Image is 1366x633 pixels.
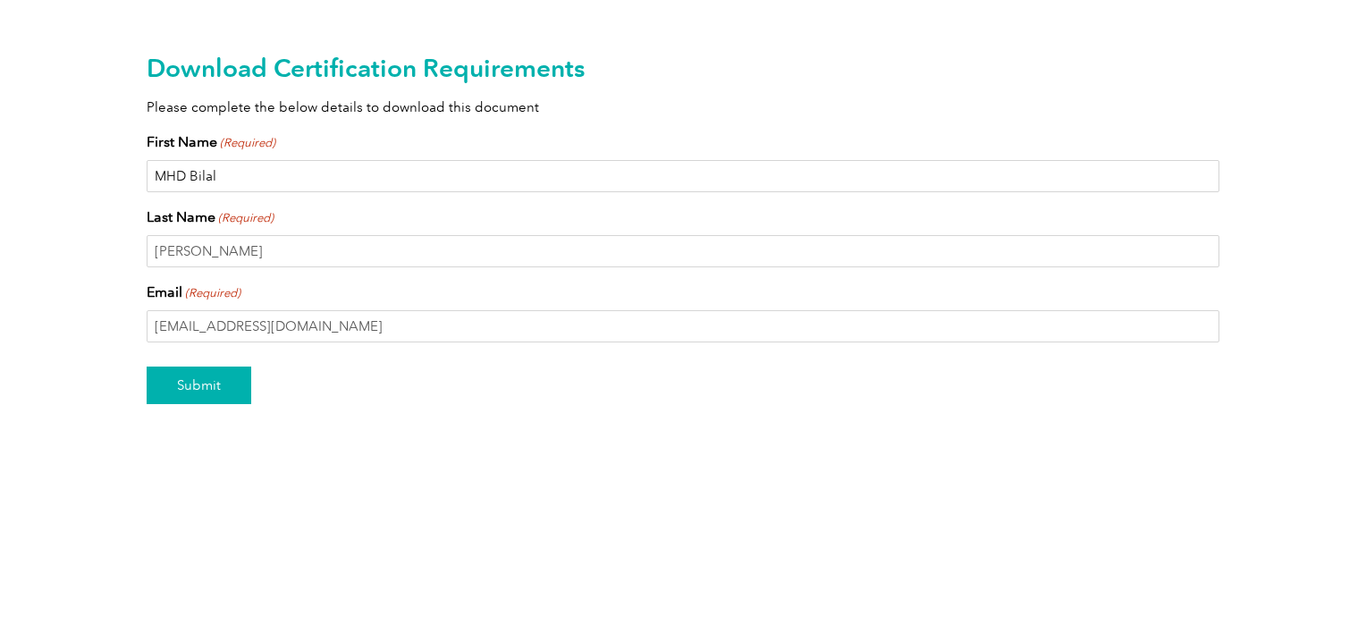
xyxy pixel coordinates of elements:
span: (Required) [219,134,276,152]
p: Please complete the below details to download this document [147,97,1219,117]
span: (Required) [184,284,241,302]
h2: Download Certification Requirements [147,54,1219,82]
span: (Required) [217,209,274,227]
label: Last Name [147,207,274,228]
label: Email [147,282,240,303]
input: Submit [147,367,251,404]
label: First Name [147,131,275,153]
